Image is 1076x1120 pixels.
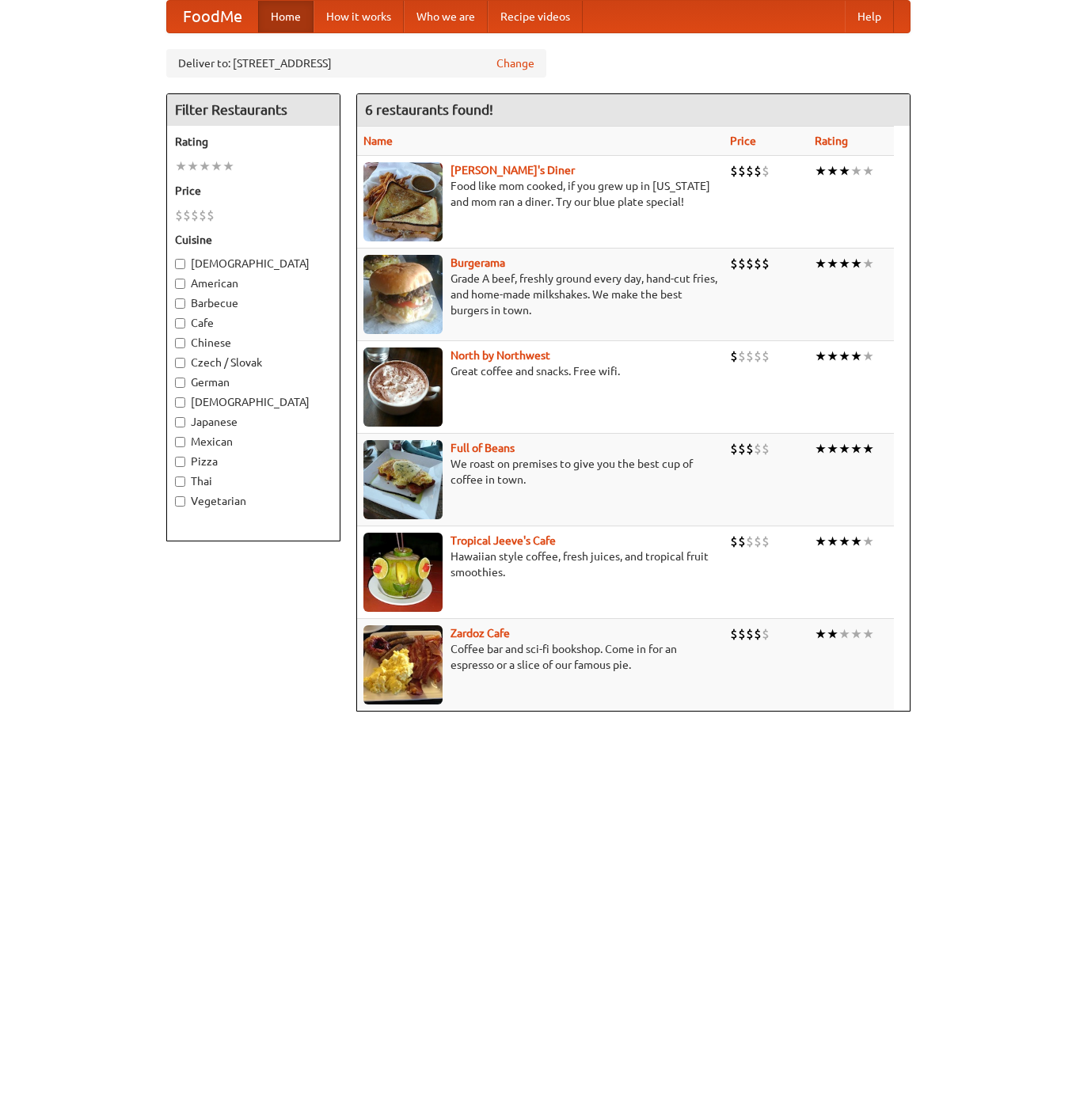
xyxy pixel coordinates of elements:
[850,533,862,550] li: ★
[363,178,717,210] p: Food like mom cooked, if you grew up in [US_STATE] and mom ran a diner. Try our blue plate special!
[762,347,770,365] li: $
[738,533,746,550] li: $
[191,207,199,224] li: $
[862,347,874,365] li: ★
[363,255,443,334] img: burgerama.jpg
[862,162,874,180] li: ★
[827,533,838,550] li: ★
[738,347,746,365] li: $
[762,440,770,457] li: $
[850,347,862,365] li: ★
[258,1,314,32] a: Home
[815,135,848,147] a: Rating
[815,625,827,643] li: ★
[850,162,862,180] li: ★
[175,355,332,370] label: Czech / Slovak
[838,162,850,180] li: ★
[175,298,185,309] input: Barbecue
[850,440,862,457] li: ★
[175,275,332,291] label: American
[451,349,550,362] a: North by Northwest
[827,625,838,643] li: ★
[754,255,762,272] li: $
[815,440,827,457] li: ★
[815,162,827,180] li: ★
[845,1,894,32] a: Help
[754,533,762,550] li: $
[207,207,215,224] li: $
[175,454,332,469] label: Pizza
[451,164,575,177] a: [PERSON_NAME]'s Diner
[404,1,488,32] a: Who we are
[762,533,770,550] li: $
[363,135,393,147] a: Name
[175,338,185,348] input: Chinese
[175,473,332,489] label: Thai
[730,135,756,147] a: Price
[451,256,505,269] a: Burgerama
[730,440,738,457] li: $
[175,207,183,224] li: $
[166,49,546,78] div: Deliver to: [STREET_ADDRESS]
[762,625,770,643] li: $
[838,625,850,643] li: ★
[167,94,340,126] h4: Filter Restaurants
[815,533,827,550] li: ★
[815,255,827,272] li: ★
[827,162,838,180] li: ★
[222,158,234,175] li: ★
[187,158,199,175] li: ★
[746,625,754,643] li: $
[862,625,874,643] li: ★
[746,347,754,365] li: $
[199,207,207,224] li: $
[363,440,443,519] img: beans.jpg
[754,162,762,180] li: $
[738,440,746,457] li: $
[827,347,838,365] li: ★
[175,295,332,311] label: Barbecue
[738,625,746,643] li: $
[730,255,738,272] li: $
[211,158,222,175] li: ★
[862,533,874,550] li: ★
[175,134,332,150] h5: Rating
[738,162,746,180] li: $
[730,625,738,643] li: $
[175,417,185,427] input: Japanese
[175,414,332,430] label: Japanese
[363,641,717,673] p: Coffee bar and sci-fi bookshop. Come in for an espresso or a slice of our famous pie.
[730,533,738,550] li: $
[365,102,493,117] ng-pluralize: 6 restaurants found!
[363,549,717,580] p: Hawaiian style coffee, fresh juices, and tropical fruit smoothies.
[762,255,770,272] li: $
[175,335,332,351] label: Chinese
[175,496,185,507] input: Vegetarian
[175,397,185,408] input: [DEMOGRAPHIC_DATA]
[827,440,838,457] li: ★
[838,347,850,365] li: ★
[363,456,717,488] p: We roast on premises to give you the best cup of coffee in town.
[862,440,874,457] li: ★
[175,318,185,328] input: Cafe
[754,440,762,457] li: $
[746,255,754,272] li: $
[175,394,332,410] label: [DEMOGRAPHIC_DATA]
[754,625,762,643] li: $
[363,625,443,704] img: zardoz.jpg
[175,315,332,331] label: Cafe
[199,158,211,175] li: ★
[175,232,332,248] h5: Cuisine
[746,533,754,550] li: $
[363,533,443,612] img: jeeves.jpg
[762,162,770,180] li: $
[175,374,332,390] label: German
[746,440,754,457] li: $
[175,457,185,467] input: Pizza
[451,627,510,640] a: Zardoz Cafe
[850,625,862,643] li: ★
[363,271,717,318] p: Grade A beef, freshly ground every day, hand-cut fries, and home-made milkshakes. We make the bes...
